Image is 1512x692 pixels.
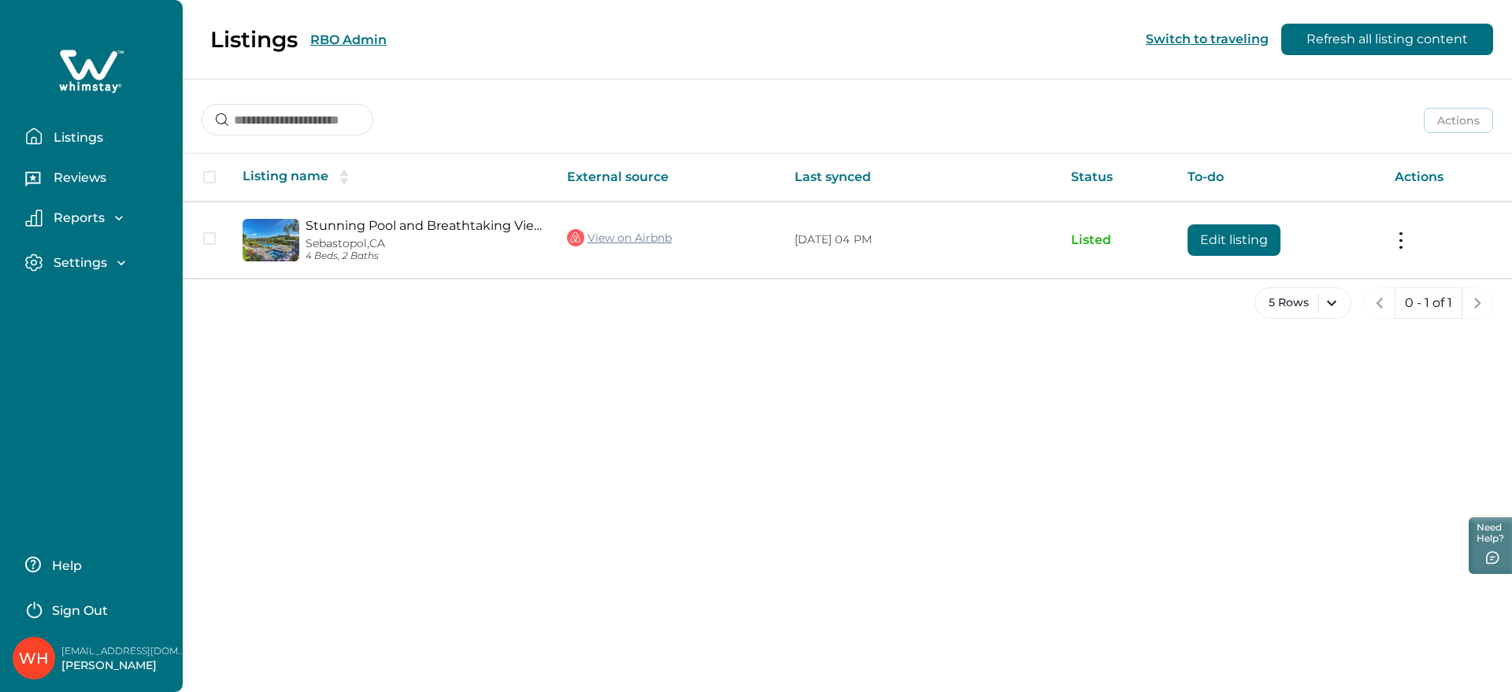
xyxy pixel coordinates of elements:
[243,219,299,261] img: propertyImage_Stunning Pool and Breathtaking Views - Luxurious Sonoma Retreat
[310,32,387,47] button: RBO Admin
[61,658,187,674] p: [PERSON_NAME]
[25,593,165,624] button: Sign Out
[49,210,105,226] p: Reports
[61,643,187,659] p: [EMAIL_ADDRESS][DOMAIN_NAME]
[49,170,106,186] p: Reviews
[47,558,82,574] p: Help
[554,154,782,202] th: External source
[25,120,170,152] button: Listings
[1364,287,1395,319] button: previous page
[795,232,1045,248] p: [DATE] 04 PM
[1424,108,1493,133] button: Actions
[210,26,298,53] p: Listings
[25,165,170,196] button: Reviews
[306,250,542,262] p: 4 Beds, 2 Baths
[1188,224,1280,256] button: Edit listing
[1382,154,1512,202] th: Actions
[1058,154,1176,202] th: Status
[19,639,49,677] div: Whimstay Host
[49,255,107,271] p: Settings
[230,154,554,202] th: Listing name
[1395,287,1462,319] button: 0 - 1 of 1
[782,154,1058,202] th: Last synced
[1281,24,1493,55] button: Refresh all listing content
[567,228,672,248] a: View on Airbnb
[1462,287,1493,319] button: next page
[1146,31,1269,46] button: Switch to traveling
[328,169,360,185] button: sorting
[49,130,103,146] p: Listings
[1071,232,1163,248] p: Listed
[1175,154,1382,202] th: To-do
[25,253,170,272] button: Settings
[1405,295,1452,311] p: 0 - 1 of 1
[25,209,170,227] button: Reports
[306,237,542,250] p: Sebastopol, CA
[52,603,108,619] p: Sign Out
[1254,287,1351,319] button: 5 Rows
[306,218,542,233] a: Stunning Pool and Breathtaking Views - Luxurious Sonoma Retreat
[25,549,165,580] button: Help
